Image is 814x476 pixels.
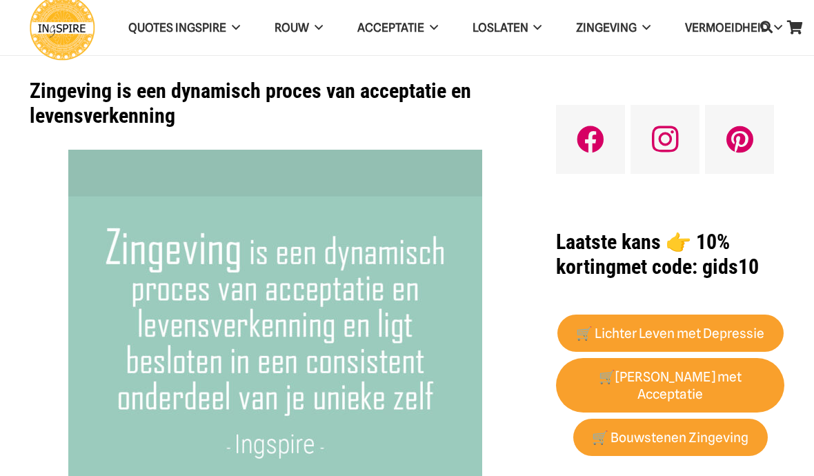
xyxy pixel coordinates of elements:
[557,315,784,353] a: 🛒 Lichter Leven met Depressie
[753,11,780,44] a: Zoeken
[556,358,784,413] a: 🛒[PERSON_NAME] met Acceptatie
[357,21,424,34] span: Acceptatie
[599,369,742,402] strong: 🛒[PERSON_NAME] met Acceptatie
[340,10,455,46] a: Acceptatie
[631,105,699,174] a: Instagram
[473,21,528,34] span: Loslaten
[455,10,559,46] a: Loslaten
[573,419,768,457] a: 🛒 Bouwstenen Zingeving
[576,21,637,34] span: Zingeving
[111,10,257,46] a: QUOTES INGSPIRE
[275,21,309,34] span: ROUW
[128,21,226,34] span: QUOTES INGSPIRE
[556,230,730,279] strong: Laatste kans 👉 10% korting
[556,105,625,174] a: Facebook
[556,230,784,279] h1: met code: gids10
[705,105,774,174] a: Pinterest
[30,79,522,128] h1: Zingeving is een dynamisch proces van acceptatie en levensverkenning
[592,430,748,446] strong: 🛒 Bouwstenen Zingeving
[685,21,768,34] span: VERMOEIDHEID
[576,326,764,341] strong: 🛒 Lichter Leven met Depressie
[559,10,668,46] a: Zingeving
[668,10,800,46] a: VERMOEIDHEID
[257,10,340,46] a: ROUW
